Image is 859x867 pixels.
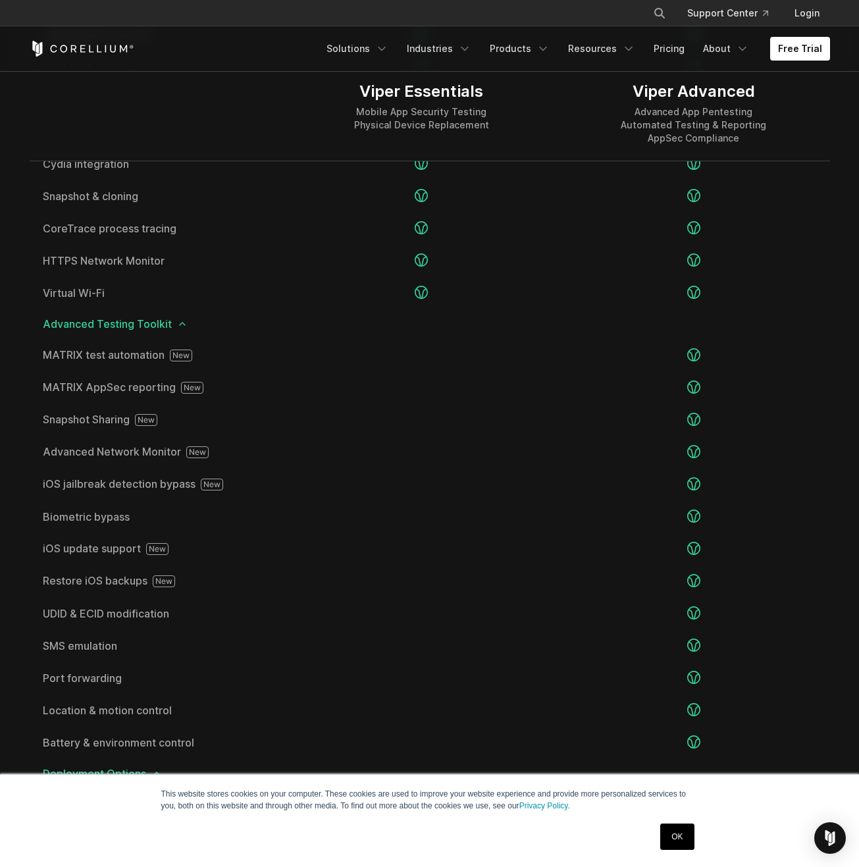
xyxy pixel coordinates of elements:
a: HTTPS Network Monitor [43,255,273,266]
a: CoreTrace process tracing [43,223,273,234]
a: Advanced Network Monitor [43,446,273,458]
button: Search [648,1,671,25]
div: Viper Advanced [621,82,766,101]
a: OK [660,824,694,850]
span: Advanced Testing Toolkit [43,319,817,329]
a: Restore iOS backups [43,575,273,587]
div: Open Intercom Messenger [814,822,846,854]
a: Port forwarding [43,673,273,683]
a: Virtual Wi-Fi [43,288,273,298]
a: Login [784,1,830,25]
div: Navigation Menu [637,1,830,25]
a: Pricing [646,37,692,61]
a: Snapshot & cloning [43,191,273,201]
p: This website stores cookies on your computer. These cookies are used to improve your website expe... [161,788,698,812]
a: Industries [399,37,479,61]
div: Advanced App Pentesting Automated Testing & Reporting AppSec Compliance [621,105,766,145]
span: Deployment Options [43,768,817,779]
a: Solutions [319,37,396,61]
a: UDID & ECID modification [43,608,273,619]
a: Location & motion control [43,705,273,716]
a: Cydia integration [43,159,273,169]
a: Support Center [677,1,779,25]
a: SMS emulation [43,641,273,651]
a: About [695,37,757,61]
div: Viper Essentials [354,82,489,101]
a: Privacy Policy. [519,801,570,810]
a: Free Trial [770,37,830,61]
a: MATRIX AppSec reporting [43,382,273,394]
a: Corellium Home [30,41,134,57]
a: iOS update support [43,543,273,555]
a: Biometric bypass [43,512,273,522]
a: MATRIX test automation [43,350,273,361]
a: Products [482,37,558,61]
a: Snapshot Sharing [43,414,273,426]
div: Navigation Menu [319,37,830,61]
span: iOS jailbreak detection bypass [43,479,273,490]
a: Resources [560,37,643,61]
a: Battery & environment control [43,737,273,748]
div: Mobile App Security Testing Physical Device Replacement [354,105,489,132]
